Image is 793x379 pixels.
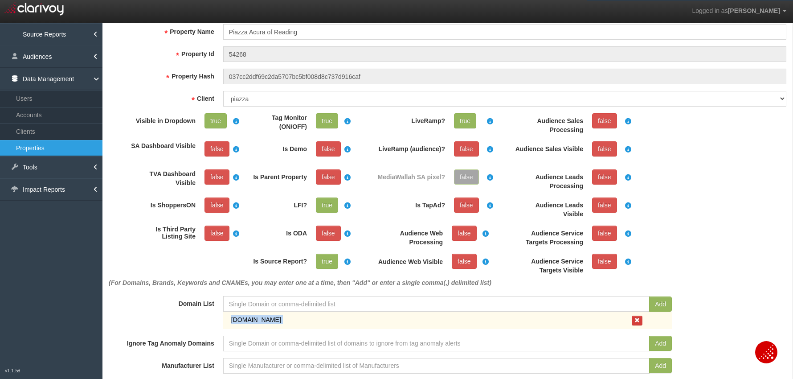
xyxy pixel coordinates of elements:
label: SA Dashboard Visible [127,141,200,150]
label: Property Id [104,46,219,58]
span: Logged in as [692,7,728,14]
input: Single Manufacturer or comma-delimited list of Manufacturers [223,358,650,374]
a: true [454,113,476,128]
label: Audience Web Visible [372,254,447,265]
a: false [454,198,479,213]
label: TVA Dashboard Visible [127,169,200,187]
a: false [204,141,229,157]
a: false [316,226,341,241]
label: Is TapAd? [372,198,450,210]
button: Add [649,336,672,351]
label: Client [104,91,219,103]
label: LiveRamp? [372,113,450,125]
a: true [204,113,227,128]
a: false [454,141,479,157]
a: false [452,254,477,269]
label: Audience Service Targets Visible [510,254,588,275]
label: Domain List [104,296,219,308]
button: Add [649,358,672,373]
label: Is Demo [238,141,311,153]
label: Audience Leads Processing [510,169,588,190]
a: false [592,254,617,269]
a: false [204,198,229,213]
label: Is Third Party Listing Site [127,226,200,240]
input: Property Hash [223,69,786,84]
a: false [316,141,341,157]
input: Property Id [223,46,786,62]
input: Single Domain or comma-delimited list of domains to ignore from tag anomaly alerts [223,336,650,351]
label: Audience Leads Visible [510,198,588,218]
label: Ignore Tag Anomaly Domains [104,336,219,348]
a: false [592,198,617,213]
label: Property Hash [104,69,219,81]
a: false [592,169,617,185]
em: (For Domains, Brands, Keywords and CNAMEs, you may enter one at a time, then "Add" or enter a sin... [109,279,491,286]
a: true [316,198,338,213]
label: Visible in Dropdown [127,113,200,125]
label: Is Source Report? [238,254,311,266]
label: Manufacturer List [104,358,219,370]
label: Audience Sales Processing [510,113,588,134]
a: false [452,226,477,241]
a: true [316,254,338,269]
a: true [316,113,338,128]
span: [PERSON_NAME] [728,7,780,14]
a: false [204,169,229,185]
label: Is ShoppersON [127,198,200,210]
input: Single Domain or comma-delimited list [223,296,650,312]
a: Logged in as[PERSON_NAME] [685,0,793,22]
label: LFI? [238,198,311,210]
a: false [592,226,617,241]
label: MediaWallah SA pixel? [372,169,450,181]
label: Tag Monitor (ON/OFF) [238,113,311,131]
label: Is Parent Property [238,169,311,181]
label: LiveRamp (audience)? [372,141,450,153]
label: Property Name [104,24,219,36]
a: false [592,141,617,157]
a: false [592,113,617,128]
label: Is ODA [238,226,311,238]
input: Enter the name of the property [223,24,786,40]
div: [DOMAIN_NAME] [227,315,632,324]
button: Add [649,297,672,312]
a: false [316,169,341,185]
label: Audience Web Processing [372,226,447,247]
a: false [204,226,229,241]
label: Audience Service Targets Processing [510,226,588,247]
label: Audience Sales Visible [510,141,588,153]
